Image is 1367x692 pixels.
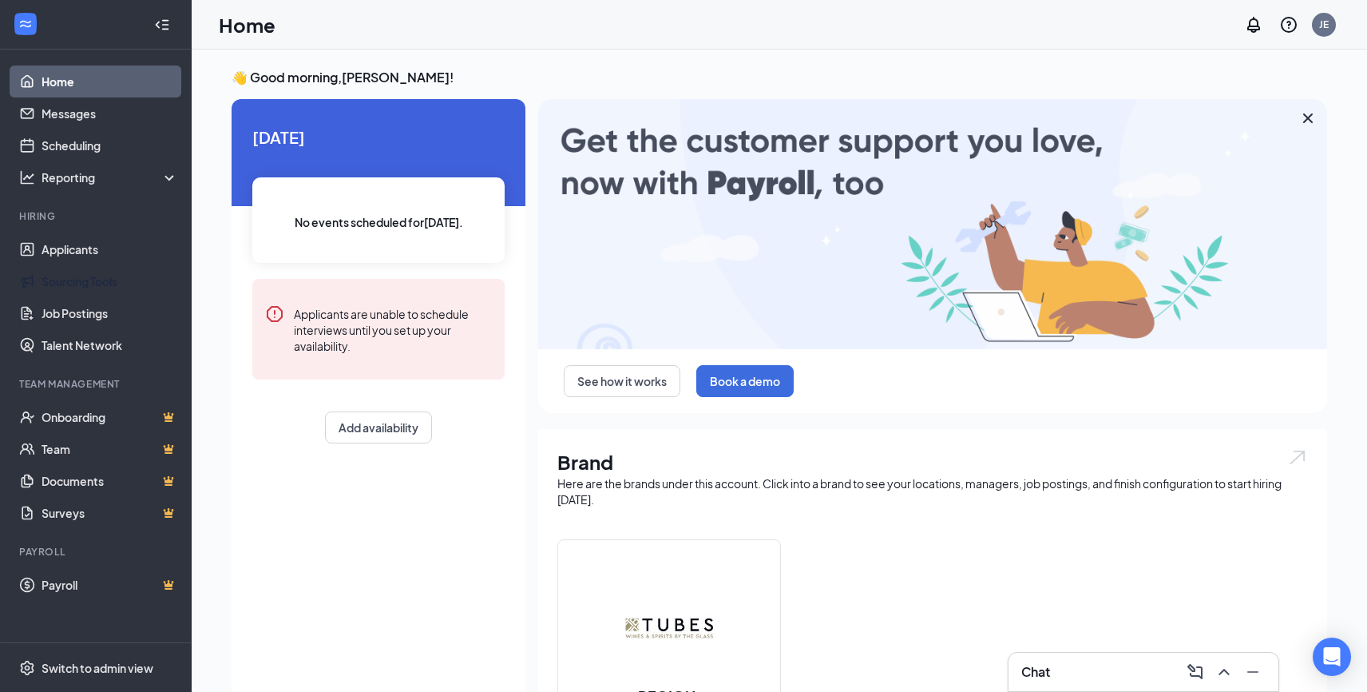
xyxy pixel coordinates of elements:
[564,365,680,397] button: See how it works
[1240,659,1266,685] button: Minimize
[18,16,34,32] svg: WorkstreamLogo
[154,17,170,33] svg: Collapse
[1243,662,1262,682] svg: Minimize
[42,233,178,265] a: Applicants
[1313,638,1351,676] div: Open Intercom Messenger
[557,475,1308,507] div: Here are the brands under this account. Click into a brand to see your locations, managers, job p...
[618,577,720,679] img: REGION.
[219,11,275,38] h1: Home
[294,304,492,354] div: Applicants are unable to schedule interviews until you set up your availability.
[232,69,1327,86] h3: 👋 Good morning, [PERSON_NAME] !
[1211,659,1237,685] button: ChevronUp
[42,129,178,161] a: Scheduling
[42,497,178,529] a: SurveysCrown
[42,465,178,497] a: DocumentsCrown
[1183,659,1208,685] button: ComposeMessage
[19,169,35,185] svg: Analysis
[1279,15,1298,34] svg: QuestionInfo
[42,433,178,465] a: TeamCrown
[19,377,175,391] div: Team Management
[42,169,179,185] div: Reporting
[696,365,794,397] button: Book a demo
[42,265,178,297] a: Sourcing Tools
[42,401,178,433] a: OnboardingCrown
[42,329,178,361] a: Talent Network
[19,545,175,559] div: Payroll
[1298,109,1317,128] svg: Cross
[1021,663,1050,681] h3: Chat
[1287,448,1308,467] img: open.6027fd2a22e1237b5b06.svg
[1214,662,1234,682] svg: ChevronUp
[42,97,178,129] a: Messages
[42,569,178,601] a: PayrollCrown
[42,660,153,676] div: Switch to admin view
[557,448,1308,475] h1: Brand
[265,304,284,324] svg: Error
[19,209,175,223] div: Hiring
[252,125,505,149] span: [DATE]
[1186,662,1205,682] svg: ComposeMessage
[1244,15,1263,34] svg: Notifications
[42,66,178,97] a: Home
[19,660,35,676] svg: Settings
[538,99,1327,349] img: payroll-large.gif
[1319,18,1329,31] div: JE
[42,297,178,329] a: Job Postings
[295,213,463,231] span: No events scheduled for [DATE] .
[325,412,432,443] button: Add availability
